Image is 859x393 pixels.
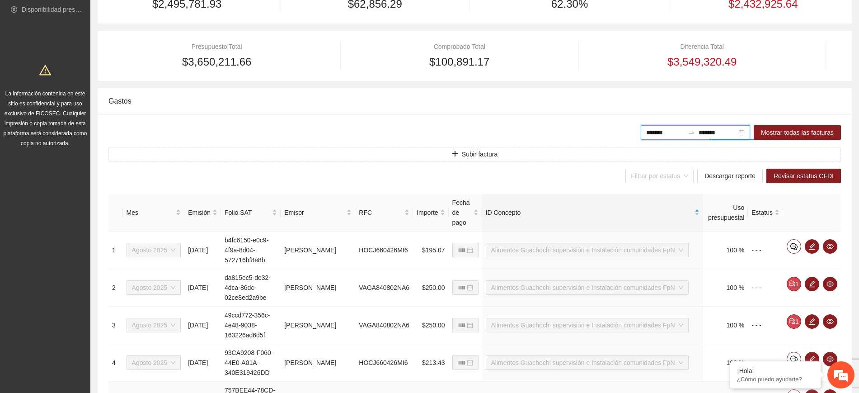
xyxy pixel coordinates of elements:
span: Agosto 2025 [132,318,176,332]
td: 4 [108,344,123,382]
td: 1 [108,232,123,269]
span: Agosto 2025 [132,281,176,294]
td: [PERSON_NAME] [281,232,355,269]
td: - - - [748,307,783,344]
span: Revisar estatus CFDI [774,171,834,181]
button: comment1 [787,314,801,329]
button: eye [823,277,837,291]
td: [DATE] [184,307,221,344]
span: comment [787,243,801,250]
td: [PERSON_NAME] [281,269,355,307]
button: Mostrar todas las facturas [754,125,841,140]
th: Emisión [184,194,221,232]
td: VAGA840802NA6 [355,269,413,307]
span: plus [452,151,458,158]
span: ID Concepto [486,208,693,218]
td: 100 % [703,232,748,269]
div: Gastos [108,88,841,114]
td: - - - [748,269,783,307]
span: comment [787,355,801,363]
button: edit [805,314,819,329]
td: HOCJ660426MI6 [355,232,413,269]
span: Subir factura [462,149,498,159]
span: Importe [417,208,438,218]
div: ¡Hola! [737,367,814,374]
button: comment [787,239,801,254]
button: Descargar reporte [697,169,763,183]
span: Agosto 2025 [132,356,176,369]
button: edit [805,352,819,366]
span: Estamos en línea. [52,121,125,212]
span: $3,549,320.49 [667,53,737,71]
button: comment1 [787,277,801,291]
td: [PERSON_NAME] [281,307,355,344]
th: Folio SAT [221,194,281,232]
span: Estatus [751,208,773,218]
td: 100 % [703,307,748,344]
th: Estatus [748,194,783,232]
button: eye [823,352,837,366]
span: Folio SAT [225,208,270,218]
span: eye [823,280,837,288]
button: eye [823,314,837,329]
button: plusSubir factura [108,147,841,161]
div: Chatee con nosotros ahora [47,46,152,58]
td: VAGA840802NA6 [355,307,413,344]
span: Alimentos Guachochi supervisión e Instalación comunidades FpN [491,318,683,332]
span: Alimentos Guachochi supervisión e Instalación comunidades FpN [491,243,683,257]
span: eye [823,355,837,363]
span: warning [39,64,51,76]
td: 49ccd772-356c-4e48-9038-163226ad6d5f [221,307,281,344]
span: comment [789,280,795,288]
span: Emisión [188,208,211,218]
th: Mes [123,194,185,232]
td: $213.43 [413,344,448,382]
span: Mostrar todas las facturas [761,128,834,137]
div: Comprobado Total [356,42,563,52]
td: [DATE] [184,269,221,307]
textarea: Escriba su mensaje y pulse “Intro” [5,247,172,279]
td: [DATE] [184,344,221,382]
span: Fecha de pago [452,198,472,227]
span: swap-right [688,129,695,136]
span: Emisor [284,208,345,218]
span: edit [805,280,819,288]
span: $3,650,211.66 [182,53,251,71]
span: eye [823,318,837,325]
td: $250.00 [413,269,448,307]
td: 3 [108,307,123,344]
td: $195.07 [413,232,448,269]
span: La información contenida en este sitio es confidencial y para uso exclusivo de FICOSEC. Cualquier... [4,90,87,147]
td: 2 [108,269,123,307]
td: 100 % [703,269,748,307]
th: Uso presupuestal [703,194,748,232]
span: edit [805,355,819,363]
span: $100,891.17 [429,53,489,71]
span: Alimentos Guachochi supervisión e Instalación comunidades FpN [491,356,683,369]
p: ¿Cómo puedo ayudarte? [737,376,814,383]
button: eye [823,239,837,254]
th: RFC [355,194,413,232]
span: Alimentos Guachochi supervisión e Instalación comunidades FpN [491,281,683,294]
td: da815ec5-de32-4dca-86dc-02ce8ed2a9be [221,269,281,307]
button: edit [805,239,819,254]
div: Presupuesto Total [108,42,325,52]
td: [PERSON_NAME] [281,344,355,382]
th: Fecha de pago [449,194,482,232]
span: Agosto 2025 [132,243,176,257]
span: comment [789,318,795,325]
span: edit [805,243,819,250]
span: Mes [127,208,174,218]
button: comment [787,352,801,366]
div: Minimizar ventana de chat en vivo [148,5,170,26]
td: b4fc6150-e0c9-4f9a-8d04-572716bf8e8b [221,232,281,269]
th: Importe [413,194,448,232]
td: 100 % [703,344,748,382]
span: eye [823,243,837,250]
td: $250.00 [413,307,448,344]
span: to [688,129,695,136]
td: HOCJ660426MI6 [355,344,413,382]
button: edit [805,277,819,291]
span: edit [805,318,819,325]
div: Diferencia Total [594,42,810,52]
